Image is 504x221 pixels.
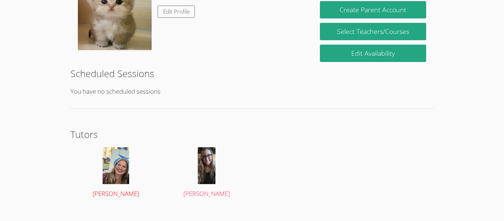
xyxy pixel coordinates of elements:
[70,86,434,97] p: You have no scheduled sessions
[103,147,129,184] img: sarah.png
[70,127,434,141] h2: Tutors
[169,147,245,199] a: [PERSON_NAME]
[198,147,215,184] img: avatar.png
[320,23,426,40] a: Select Teachers/Courses
[93,189,139,198] span: [PERSON_NAME]
[70,66,434,80] h2: Scheduled Sessions
[158,6,195,18] a: Edit Profile
[320,45,426,62] a: Edit Availability
[183,189,230,198] span: [PERSON_NAME]
[78,147,154,199] a: [PERSON_NAME]
[320,1,426,18] button: Create Parent Account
